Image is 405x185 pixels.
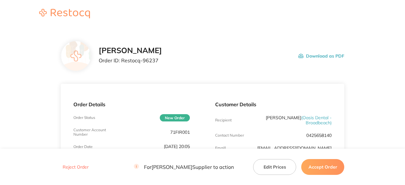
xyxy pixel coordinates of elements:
span: ( Oasis Dental - Broadbeach ) [301,115,332,126]
p: [PERSON_NAME] [254,115,332,125]
p: Customer Details [215,102,332,107]
p: For [PERSON_NAME] Supplier to action [134,164,234,170]
a: [EMAIL_ADDRESS][DOMAIN_NAME] [257,145,332,151]
a: Restocq logo [33,9,96,19]
button: Reject Order [61,164,90,170]
p: Order Status [73,115,95,120]
p: Order ID: Restocq- 96237 [99,58,162,63]
p: Order Date [73,145,93,149]
p: 71FIR001 [170,130,190,135]
p: [DATE] 20:05 [164,144,190,149]
span: New Order [160,114,190,121]
p: Order Details [73,102,190,107]
p: Customer Account Number [73,128,112,137]
button: Accept Order [301,159,344,175]
button: Edit Prices [253,159,296,175]
h2: [PERSON_NAME] [99,46,162,55]
button: Download as PDF [298,46,344,66]
p: 0425658140 [306,133,332,138]
p: Contact Number [215,133,244,138]
p: Recipient [215,118,232,122]
img: Restocq logo [33,9,96,18]
p: Emaill [215,146,226,150]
